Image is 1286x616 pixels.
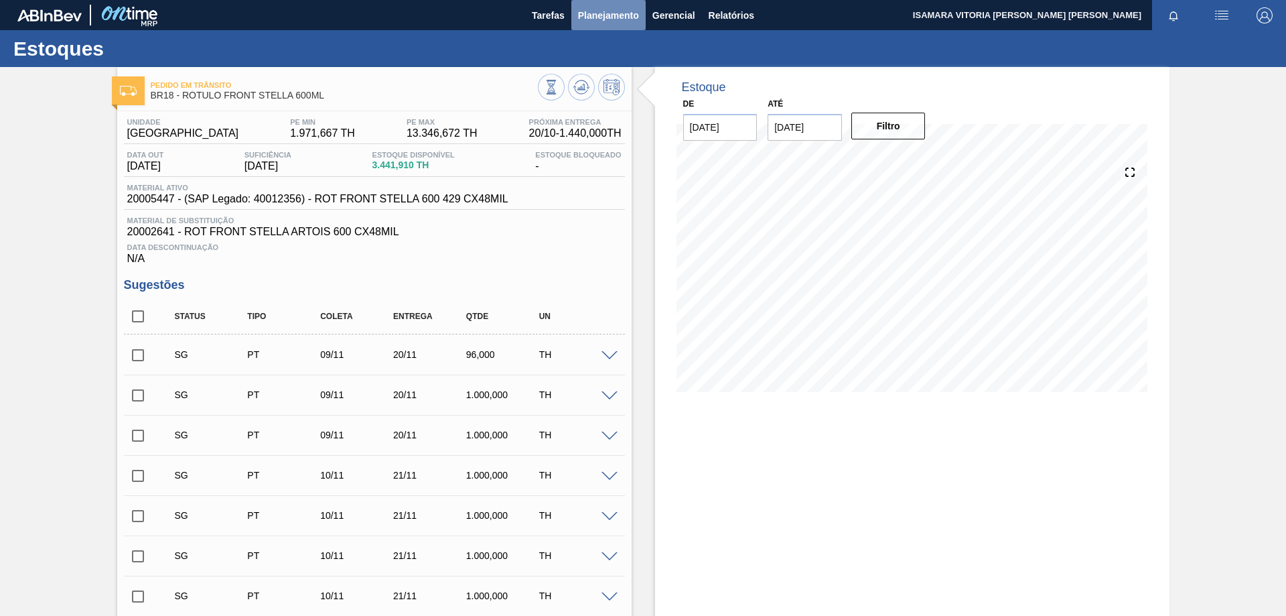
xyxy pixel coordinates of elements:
span: [GEOGRAPHIC_DATA] [127,127,239,139]
div: Pedido de Transferência [244,510,325,521]
div: 21/11/2025 [390,470,471,481]
div: 1.000,000 [463,470,544,481]
div: 10/11/2025 [317,470,398,481]
div: Status [171,312,253,321]
div: TH [536,510,617,521]
div: 96,000 [463,349,544,360]
div: Sugestão Criada [171,470,253,481]
div: N/A [124,238,625,265]
div: Qtde [463,312,544,321]
div: Pedido de Transferência [244,389,325,400]
div: Pedido de Transferência [244,349,325,360]
div: Estoque [682,80,726,95]
img: Ícone [120,86,137,96]
span: Data out [127,151,164,159]
div: Sugestão Criada [171,430,253,440]
div: 1.000,000 [463,510,544,521]
div: Sugestão Criada [171,349,253,360]
label: De [683,99,695,109]
span: Relatórios [709,7,754,23]
div: 09/11/2025 [317,430,398,440]
span: [DATE] [127,160,164,172]
div: 20/11/2025 [390,389,471,400]
div: 1.000,000 [463,430,544,440]
span: [DATE] [244,160,291,172]
span: 20005447 - (SAP Legado: 40012356) - ROT FRONT STELLA 600 429 CX48MIL [127,193,508,205]
img: TNhmsLtSVTkK8tSr43FrP2fwEKptu5GPRR3wAAAABJRU5ErkJggg== [17,9,82,21]
div: TH [536,591,617,601]
div: Pedido de Transferência [244,550,325,561]
div: - [532,151,624,172]
div: 20/11/2025 [390,349,471,360]
div: Tipo [244,312,325,321]
span: 20/10 - 1.440,000 TH [529,127,622,139]
img: Logout [1257,7,1273,23]
span: 20002641 - ROT FRONT STELLA ARTOIS 600 CX48MIL [127,226,622,238]
span: Suficiência [244,151,291,159]
div: 10/11/2025 [317,510,398,521]
span: Data Descontinuação [127,243,622,251]
div: 1.000,000 [463,591,544,601]
span: Pedido em Trânsito [151,81,538,89]
span: Planejamento [578,7,639,23]
div: Sugestão Criada [171,591,253,601]
label: Até [768,99,783,109]
input: dd/mm/yyyy [683,114,758,141]
span: Material de Substituição [127,217,622,225]
div: Pedido de Transferência [244,591,325,601]
span: BR18 - RÓTULO FRONT STELLA 600ML [151,90,538,101]
div: 21/11/2025 [390,510,471,521]
div: Coleta [317,312,398,321]
div: UN [536,312,617,321]
div: 10/11/2025 [317,550,398,561]
span: Unidade [127,118,239,126]
div: 21/11/2025 [390,550,471,561]
span: PE MIN [290,118,355,126]
span: 13.346,672 TH [407,127,478,139]
span: 3.441,910 TH [372,160,455,170]
span: PE MAX [407,118,478,126]
div: 09/11/2025 [317,389,398,400]
span: Tarefas [532,7,565,23]
span: Gerencial [652,7,695,23]
button: Visão Geral dos Estoques [538,74,565,101]
div: Pedido de Transferência [244,470,325,481]
button: Filtro [851,113,926,139]
div: 1.000,000 [463,389,544,400]
div: TH [536,349,617,360]
span: Material ativo [127,184,508,192]
div: TH [536,430,617,440]
input: dd/mm/yyyy [768,114,842,141]
h3: Sugestões [124,278,625,292]
span: Estoque Bloqueado [535,151,621,159]
button: Atualizar Gráfico [568,74,595,101]
div: TH [536,550,617,561]
div: 09/11/2025 [317,349,398,360]
div: 1.000,000 [463,550,544,561]
div: Sugestão Criada [171,389,253,400]
span: Estoque Disponível [372,151,455,159]
div: Entrega [390,312,471,321]
div: Sugestão Criada [171,550,253,561]
div: 10/11/2025 [317,591,398,601]
button: Notificações [1152,6,1195,25]
h1: Estoques [13,41,251,56]
div: 20/11/2025 [390,430,471,440]
div: TH [536,389,617,400]
span: 1.971,667 TH [290,127,355,139]
img: userActions [1214,7,1230,23]
button: Programar Estoque [598,74,625,101]
div: Pedido de Transferência [244,430,325,440]
span: Próxima Entrega [529,118,622,126]
div: Sugestão Criada [171,510,253,521]
div: 21/11/2025 [390,591,471,601]
div: TH [536,470,617,481]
